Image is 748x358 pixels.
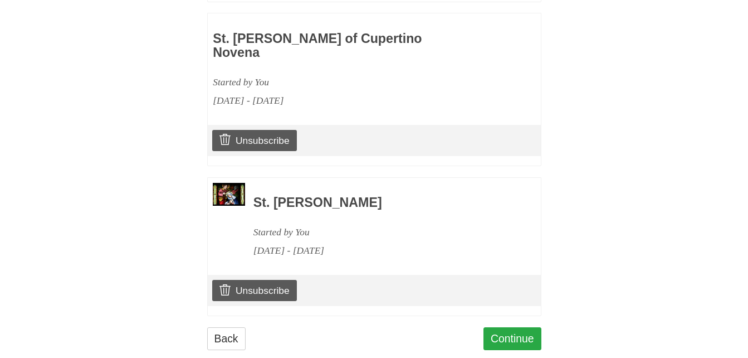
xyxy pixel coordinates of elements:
[212,280,296,301] a: Unsubscribe
[207,327,246,350] a: Back
[253,223,511,241] div: Started by You
[212,130,296,151] a: Unsubscribe
[483,327,541,350] a: Continue
[253,241,511,260] div: [DATE] - [DATE]
[213,91,470,110] div: [DATE] - [DATE]
[213,32,470,60] h3: St. [PERSON_NAME] of Cupertino Novena
[213,183,245,205] img: Novena image
[213,73,470,91] div: Started by You
[253,196,511,210] h3: St. [PERSON_NAME]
